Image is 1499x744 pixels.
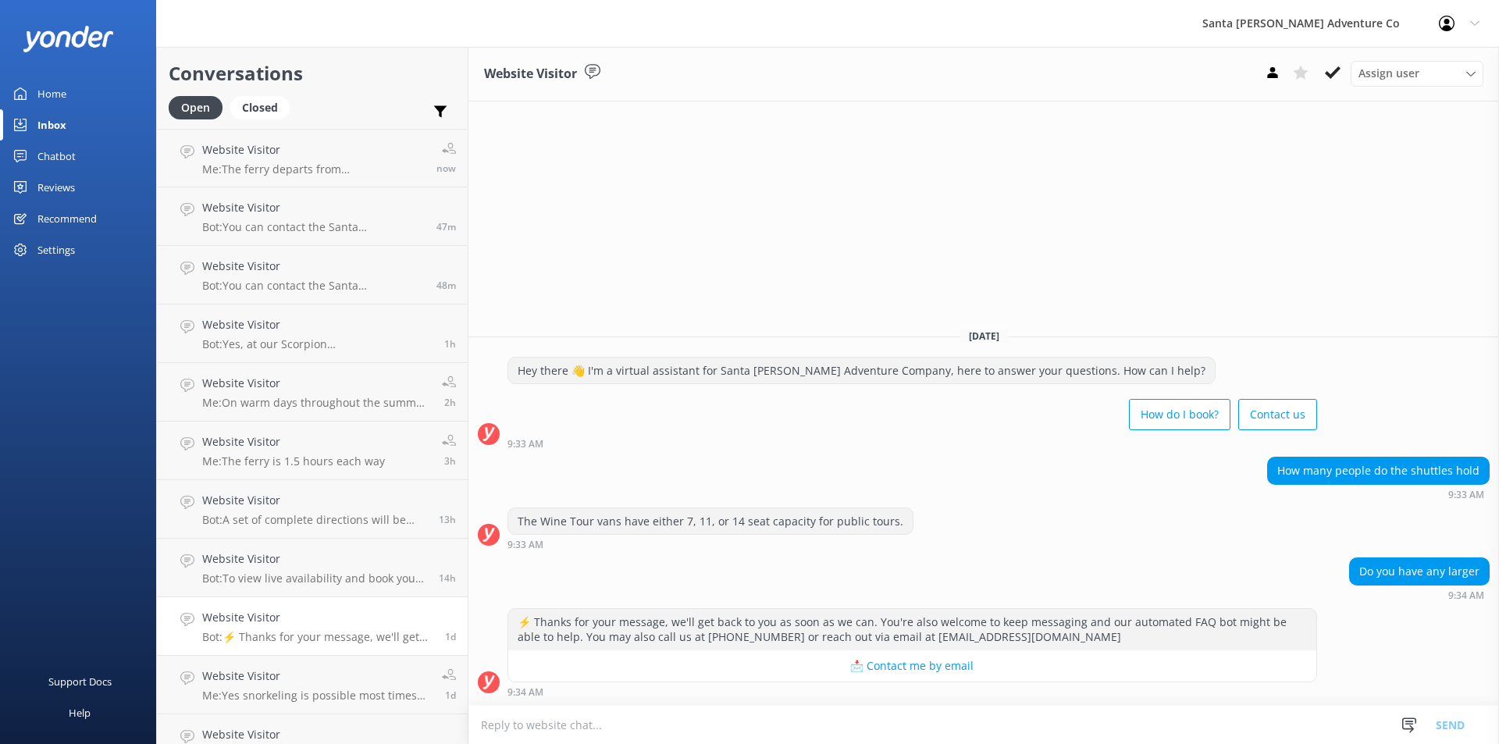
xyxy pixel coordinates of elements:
[230,96,290,119] div: Closed
[202,571,427,586] p: Bot: To view live availability and book your Santa [PERSON_NAME] Adventure tour, please visit [UR...
[436,279,456,292] span: 11:25am 18-Aug-2025 (UTC -07:00) America/Tijuana
[960,329,1009,343] span: [DATE]
[1267,489,1490,500] div: 09:33am 17-Aug-2025 (UTC -07:00) America/Tijuana
[202,375,430,392] h4: Website Visitor
[202,396,430,410] p: Me: On warm days throughout the summer, there is no need to wear a westsuit. Most guests opt to w...
[1448,591,1484,600] strong: 9:34 AM
[23,26,113,52] img: yonder-white-logo.png
[202,550,427,568] h4: Website Visitor
[37,203,97,234] div: Recommend
[202,726,433,743] h4: Website Visitor
[1268,457,1489,484] div: How many people do the shuttles hold
[157,363,468,422] a: Website VisitorMe:On warm days throughout the summer, there is no need to wear a westsuit. Most g...
[202,162,425,176] p: Me: The ferry departs from [GEOGRAPHIC_DATA], which is close to [GEOGRAPHIC_DATA].
[202,141,425,158] h4: Website Visitor
[439,571,456,585] span: 10:03pm 17-Aug-2025 (UTC -07:00) America/Tijuana
[202,630,433,644] p: Bot: ⚡ Thanks for your message, we'll get back to you as soon as we can. You're also welcome to k...
[37,109,66,141] div: Inbox
[507,540,543,550] strong: 9:33 AM
[37,234,75,265] div: Settings
[202,433,385,450] h4: Website Visitor
[1351,61,1483,86] div: Assign User
[157,246,468,304] a: Website VisitorBot:You can contact the Santa [PERSON_NAME] Adventure Co. team at [PHONE_NUMBER], ...
[202,454,385,468] p: Me: The ferry is 1.5 hours each way
[37,78,66,109] div: Home
[202,258,425,275] h4: Website Visitor
[444,454,456,468] span: 08:21am 18-Aug-2025 (UTC -07:00) America/Tijuana
[202,689,430,703] p: Me: Yes snorkeling is possible most times dependent on your tour choice and timing. If you were o...
[169,98,230,116] a: Open
[202,199,425,216] h4: Website Visitor
[1349,589,1490,600] div: 09:34am 17-Aug-2025 (UTC -07:00) America/Tijuana
[508,358,1215,384] div: Hey there 👋 I'm a virtual assistant for Santa [PERSON_NAME] Adventure Company, here to answer you...
[445,689,456,702] span: 09:12am 17-Aug-2025 (UTC -07:00) America/Tijuana
[157,129,468,187] a: Website VisitorMe:The ferry departs from [GEOGRAPHIC_DATA], which is close to [GEOGRAPHIC_DATA].now
[1238,399,1317,430] button: Contact us
[445,630,456,643] span: 09:34am 17-Aug-2025 (UTC -07:00) America/Tijuana
[507,688,543,697] strong: 9:34 AM
[507,686,1317,697] div: 09:34am 17-Aug-2025 (UTC -07:00) America/Tijuana
[1129,399,1230,430] button: How do I book?
[444,337,456,351] span: 10:51am 18-Aug-2025 (UTC -07:00) America/Tijuana
[439,513,456,526] span: 10:32pm 17-Aug-2025 (UTC -07:00) America/Tijuana
[48,666,112,697] div: Support Docs
[37,172,75,203] div: Reviews
[202,279,425,293] p: Bot: You can contact the Santa [PERSON_NAME] Adventure Co. team at [PHONE_NUMBER], or by emailing...
[69,697,91,728] div: Help
[1358,65,1419,82] span: Assign user
[169,59,456,88] h2: Conversations
[1350,558,1489,585] div: Do you have any larger
[202,513,427,527] p: Bot: A set of complete directions will be included in your confirmation email. It is helpful to h...
[444,396,456,409] span: 09:20am 18-Aug-2025 (UTC -07:00) America/Tijuana
[157,539,468,597] a: Website VisitorBot:To view live availability and book your Santa [PERSON_NAME] Adventure tour, pl...
[508,650,1316,682] button: 📩 Contact me by email
[436,162,456,175] span: 12:13pm 18-Aug-2025 (UTC -07:00) America/Tijuana
[37,141,76,172] div: Chatbot
[202,609,433,626] h4: Website Visitor
[157,656,468,714] a: Website VisitorMe:Yes snorkeling is possible most times dependent on your tour choice and timing....
[157,187,468,246] a: Website VisitorBot:You can contact the Santa [PERSON_NAME] Adventure Co. team at [PHONE_NUMBER], ...
[157,480,468,539] a: Website VisitorBot:A set of complete directions will be included in your confirmation email. It i...
[169,96,223,119] div: Open
[507,440,543,449] strong: 9:33 AM
[1448,490,1484,500] strong: 9:33 AM
[202,667,430,685] h4: Website Visitor
[157,422,468,480] a: Website VisitorMe:The ferry is 1.5 hours each way3h
[202,316,433,333] h4: Website Visitor
[202,220,425,234] p: Bot: You can contact the Santa [PERSON_NAME] Adventure Co. team at [PHONE_NUMBER], or by emailing...
[202,337,433,351] p: Bot: Yes, at our Scorpion [GEOGRAPHIC_DATA] site on [GEOGRAPHIC_DATA][PERSON_NAME], there are cha...
[484,64,577,84] h3: Website Visitor
[157,304,468,363] a: Website VisitorBot:Yes, at our Scorpion [GEOGRAPHIC_DATA] site on [GEOGRAPHIC_DATA][PERSON_NAME],...
[508,508,913,535] div: The Wine Tour vans have either 7, 11, or 14 seat capacity for public tours.
[436,220,456,233] span: 11:26am 18-Aug-2025 (UTC -07:00) America/Tijuana
[202,492,427,509] h4: Website Visitor
[507,438,1317,449] div: 09:33am 17-Aug-2025 (UTC -07:00) America/Tijuana
[157,597,468,656] a: Website VisitorBot:⚡ Thanks for your message, we'll get back to you as soon as we can. You're als...
[230,98,297,116] a: Closed
[508,609,1316,650] div: ⚡ Thanks for your message, we'll get back to you as soon as we can. You're also welcome to keep m...
[507,539,913,550] div: 09:33am 17-Aug-2025 (UTC -07:00) America/Tijuana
